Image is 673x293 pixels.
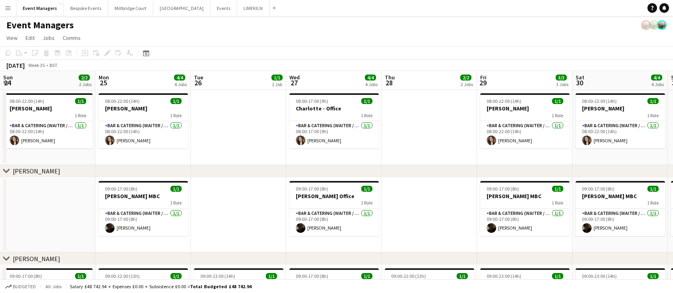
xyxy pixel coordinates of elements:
[361,112,372,118] span: 1 Role
[75,98,86,104] span: 1/1
[296,273,328,279] span: 09:00-17:00 (8h)
[289,93,379,148] app-job-card: 08:00-17:00 (9h)1/1Charlotte - Office1 RoleBar & Catering (Waiter / waitress)1/108:00-17:00 (9h)[...
[105,98,140,104] span: 08:00-22:00 (14h)
[289,121,379,148] app-card-role: Bar & Catering (Waiter / waitress)1/108:00-17:00 (9h)[PERSON_NAME]
[79,81,91,87] div: 2 Jobs
[552,98,563,104] span: 1/1
[16,0,64,16] button: Event Managers
[552,186,563,192] span: 1/1
[576,181,665,236] div: 09:00-17:00 (8h)1/1[PERSON_NAME] MBC1 RoleBar & Catering (Waiter / waitress)1/109:00-17:00 (8h)[P...
[26,34,35,41] span: Edit
[552,200,563,206] span: 1 Role
[647,186,659,192] span: 1/1
[10,273,42,279] span: 09:00-17:00 (8h)
[2,78,13,87] span: 24
[296,98,328,104] span: 08:00-17:00 (9h)
[647,112,659,118] span: 1 Role
[480,105,570,112] h3: [PERSON_NAME]
[480,193,570,200] h3: [PERSON_NAME] MBC
[289,181,379,236] div: 09:00-17:00 (8h)1/1[PERSON_NAME] Office1 RoleBar & Catering (Waiter / waitress)1/109:00-17:00 (8h...
[75,112,86,118] span: 1 Role
[108,0,153,16] button: Millbridge Court
[361,200,372,206] span: 1 Role
[574,78,584,87] span: 30
[582,273,617,279] span: 09:00-23:00 (14h)
[649,20,659,30] app-user-avatar: Staffing Manager
[40,33,58,43] a: Jobs
[289,105,379,112] h3: Charlotte - Office
[288,78,300,87] span: 27
[99,74,109,81] span: Mon
[647,200,659,206] span: 1 Role
[22,33,38,43] a: Edit
[99,105,188,112] h3: [PERSON_NAME]
[461,81,473,87] div: 2 Jobs
[200,273,235,279] span: 09:00-23:00 (14h)
[384,78,395,87] span: 28
[193,78,203,87] span: 26
[3,33,21,43] a: View
[641,20,651,30] app-user-avatar: Staffing Manager
[105,273,140,279] span: 09:00-22:00 (13h)
[556,75,567,81] span: 3/3
[651,81,664,87] div: 4 Jobs
[6,34,18,41] span: View
[479,78,487,87] span: 29
[576,93,665,148] app-job-card: 08:00-22:00 (14h)1/1[PERSON_NAME]1 RoleBar & Catering (Waiter / waitress)1/108:00-22:00 (14h)[PER...
[105,186,137,192] span: 09:00-17:00 (8h)
[289,209,379,236] app-card-role: Bar & Catering (Waiter / waitress)1/109:00-17:00 (8h)[PERSON_NAME]
[487,98,521,104] span: 08:00-22:00 (14h)
[6,19,74,31] h1: Event Managers
[576,193,665,200] h3: [PERSON_NAME] MBC
[3,93,93,148] app-job-card: 08:00-22:00 (14h)1/1[PERSON_NAME]1 RoleBar & Catering (Waiter / waitress)1/108:00-22:00 (14h)[PER...
[266,273,277,279] span: 1/1
[10,98,44,104] span: 08:00-22:00 (14h)
[576,105,665,112] h3: [PERSON_NAME]
[3,105,93,112] h3: [PERSON_NAME]
[79,75,90,81] span: 2/2
[174,81,187,87] div: 4 Jobs
[391,273,426,279] span: 09:00-22:00 (13h)
[99,121,188,148] app-card-role: Bar & Catering (Waiter / waitress)1/108:00-22:00 (14h)[PERSON_NAME]
[174,75,185,81] span: 4/4
[647,98,659,104] span: 1/1
[460,75,471,81] span: 2/2
[361,98,372,104] span: 1/1
[49,62,57,68] div: BST
[4,282,37,291] button: Budgeted
[576,74,584,81] span: Sat
[289,74,300,81] span: Wed
[361,273,372,279] span: 1/1
[480,93,570,148] div: 08:00-22:00 (14h)1/1[PERSON_NAME]1 RoleBar & Catering (Waiter / waitress)1/108:00-22:00 (14h)[PER...
[647,273,659,279] span: 1/1
[13,255,60,263] div: [PERSON_NAME]
[153,0,210,16] button: [GEOGRAPHIC_DATA]
[97,78,109,87] span: 25
[296,186,328,192] span: 09:00-17:00 (8h)
[289,193,379,200] h3: [PERSON_NAME] Office
[480,121,570,148] app-card-role: Bar & Catering (Waiter / waitress)1/108:00-22:00 (14h)[PERSON_NAME]
[487,273,521,279] span: 09:00-23:00 (14h)
[63,34,81,41] span: Comms
[556,81,568,87] div: 3 Jobs
[480,74,487,81] span: Fri
[480,181,570,236] div: 09:00-17:00 (8h)1/1[PERSON_NAME] MBC1 RoleBar & Catering (Waiter / waitress)1/109:00-17:00 (8h)[P...
[99,93,188,148] app-job-card: 08:00-22:00 (14h)1/1[PERSON_NAME]1 RoleBar & Catering (Waiter / waitress)1/108:00-22:00 (14h)[PER...
[552,273,563,279] span: 1/1
[657,20,667,30] app-user-avatar: Staffing Manager
[99,209,188,236] app-card-role: Bar & Catering (Waiter / waitress)1/109:00-17:00 (8h)[PERSON_NAME]
[576,121,665,148] app-card-role: Bar & Catering (Waiter / waitress)1/108:00-22:00 (14h)[PERSON_NAME]
[552,112,563,118] span: 1 Role
[64,0,108,16] button: Bespoke Events
[237,0,269,16] button: LIMEKILN
[13,167,60,175] div: [PERSON_NAME]
[365,75,376,81] span: 4/4
[44,283,63,289] span: All jobs
[13,284,36,289] span: Budgeted
[99,181,188,236] app-job-card: 09:00-17:00 (8h)1/1[PERSON_NAME] MBC1 RoleBar & Catering (Waiter / waitress)1/109:00-17:00 (8h)[P...
[582,98,617,104] span: 08:00-22:00 (14h)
